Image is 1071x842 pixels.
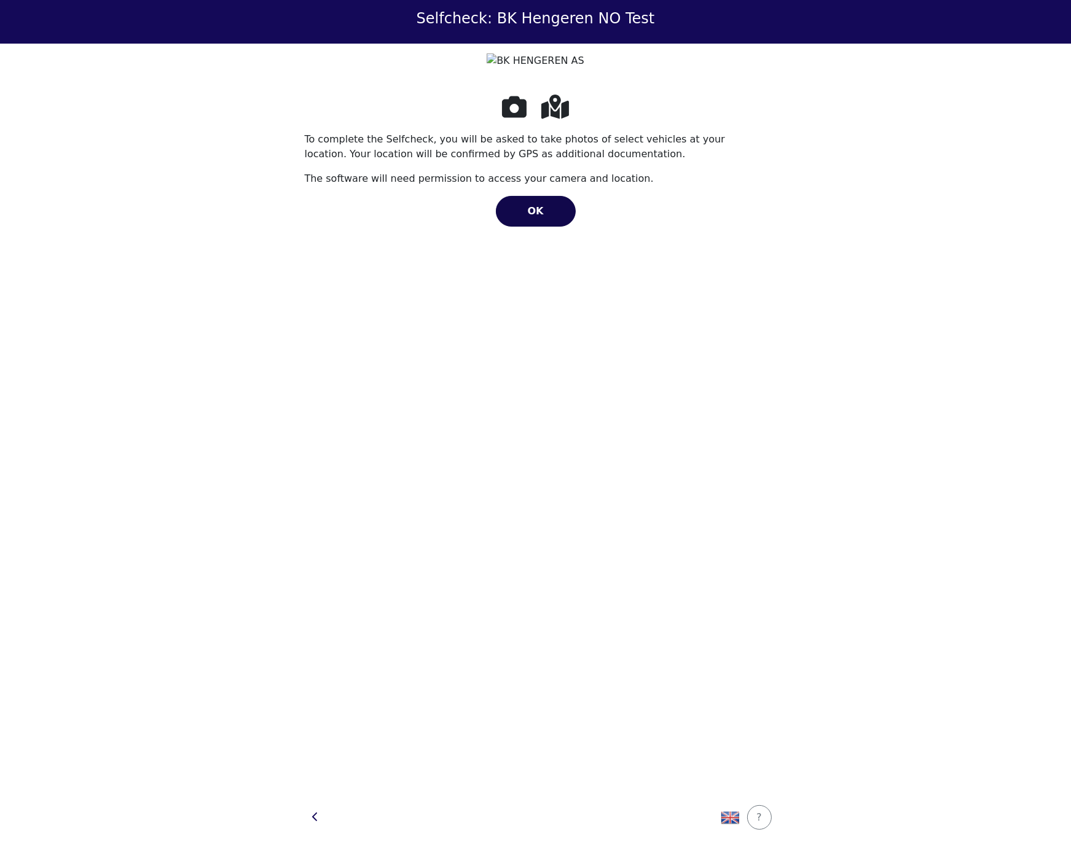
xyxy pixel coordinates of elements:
img: 7AiV5eXjk7o66Ll2Qd7VA2nvzvBHmZ09wKvcuKioqoeqkQUNYKJpLSiQntST+zvVdwszkbiSezvVdQm6T93i3AP4FyPKsWKay... [721,808,739,827]
p: The software will need permission to access your camera and location. [305,171,767,186]
div: ? [755,810,764,825]
span: OK [528,205,544,217]
p: To complete the Selfcheck, you will be asked to take photos of select vehicles at your location. ... [305,132,767,162]
img: BK HENGEREN AS [487,53,584,68]
button: OK [496,196,576,227]
button: ? [747,805,772,830]
h1: Selfcheck: BK Hengeren NO Test [417,10,655,28]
